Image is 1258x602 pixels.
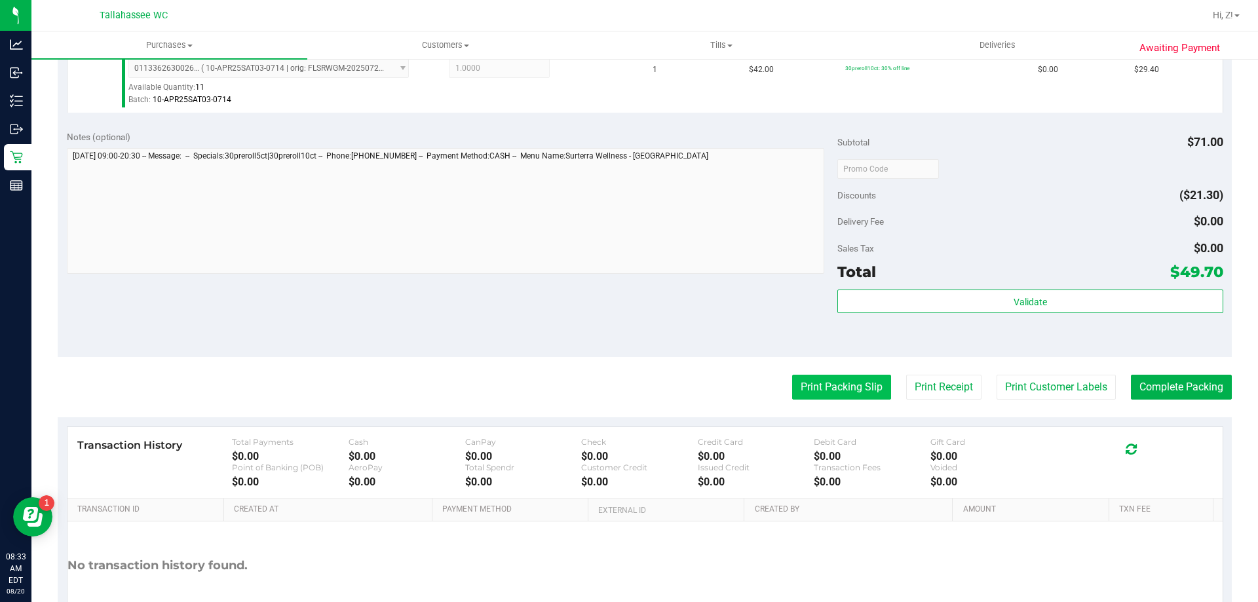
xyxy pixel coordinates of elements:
[1139,41,1220,56] span: Awaiting Payment
[581,437,698,447] div: Check
[1170,263,1223,281] span: $49.70
[837,216,884,227] span: Delivery Fee
[755,504,947,515] a: Created By
[837,183,876,207] span: Discounts
[349,476,465,488] div: $0.00
[13,497,52,536] iframe: Resource center
[837,243,874,254] span: Sales Tax
[1038,64,1058,76] span: $0.00
[581,450,698,462] div: $0.00
[67,132,130,142] span: Notes (optional)
[1014,297,1047,307] span: Validate
[232,462,349,472] div: Point of Banking (POB)
[814,437,930,447] div: Debit Card
[698,437,814,447] div: Credit Card
[10,179,23,192] inline-svg: Reports
[465,462,582,472] div: Total Spendr
[349,450,465,462] div: $0.00
[1187,135,1223,149] span: $71.00
[845,65,909,71] span: 30preroll10ct: 30% off line
[349,462,465,472] div: AeroPay
[153,95,231,104] span: 10-APR25SAT03-0714
[583,31,859,59] a: Tills
[77,504,219,515] a: Transaction ID
[31,31,307,59] a: Purchases
[10,66,23,79] inline-svg: Inbound
[837,290,1223,313] button: Validate
[581,476,698,488] div: $0.00
[997,375,1116,400] button: Print Customer Labels
[963,504,1104,515] a: Amount
[1134,64,1159,76] span: $29.40
[749,64,774,76] span: $42.00
[792,375,891,400] button: Print Packing Slip
[930,462,1047,472] div: Voided
[10,122,23,136] inline-svg: Outbound
[1213,10,1233,20] span: Hi, Z!
[837,263,876,281] span: Total
[195,83,204,92] span: 11
[100,10,168,21] span: Tallahassee WC
[962,39,1033,51] span: Deliveries
[234,504,427,515] a: Created At
[698,476,814,488] div: $0.00
[465,437,582,447] div: CanPay
[1119,504,1208,515] a: Txn Fee
[232,437,349,447] div: Total Payments
[930,437,1047,447] div: Gift Card
[930,450,1047,462] div: $0.00
[232,450,349,462] div: $0.00
[349,437,465,447] div: Cash
[465,476,582,488] div: $0.00
[653,64,657,76] span: 1
[814,450,930,462] div: $0.00
[860,31,1135,59] a: Deliveries
[39,495,54,511] iframe: Resource center unread badge
[307,31,583,59] a: Customers
[1131,375,1232,400] button: Complete Packing
[581,462,698,472] div: Customer Credit
[1194,241,1223,255] span: $0.00
[698,450,814,462] div: $0.00
[442,504,583,515] a: Payment Method
[930,476,1047,488] div: $0.00
[308,39,582,51] span: Customers
[10,38,23,51] inline-svg: Analytics
[1179,188,1223,202] span: ($21.30)
[10,151,23,164] inline-svg: Retail
[128,78,423,103] div: Available Quantity:
[814,476,930,488] div: $0.00
[128,95,151,104] span: Batch:
[1194,214,1223,228] span: $0.00
[584,39,858,51] span: Tills
[814,462,930,472] div: Transaction Fees
[906,375,982,400] button: Print Receipt
[698,462,814,472] div: Issued Credit
[465,450,582,462] div: $0.00
[6,586,26,596] p: 08/20
[588,499,744,522] th: External ID
[6,551,26,586] p: 08:33 AM EDT
[10,94,23,107] inline-svg: Inventory
[232,476,349,488] div: $0.00
[837,137,869,147] span: Subtotal
[31,39,307,51] span: Purchases
[837,159,939,179] input: Promo Code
